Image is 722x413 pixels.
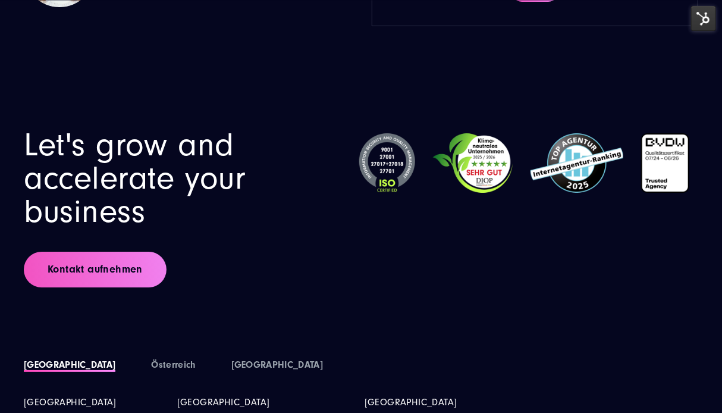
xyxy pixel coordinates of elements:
img: Klimaneutrales Unternehmen SUNZINET GmbH [433,133,512,193]
a: Kontakt aufnehmen [24,252,167,287]
a: [GEOGRAPHIC_DATA] [231,359,323,370]
a: [GEOGRAPHIC_DATA] [177,395,270,409]
a: Österreich [151,359,195,370]
img: Top Internetagentur und Full Service Digitalagentur SUNZINET - 2024 [530,133,624,193]
img: ISO-Siegel_2024_dunkel [359,133,416,193]
a: [GEOGRAPHIC_DATA] [24,395,117,409]
span: Let's grow and accelerate your business [24,126,246,230]
img: BVDW-Zertifizierung-Weiß [641,133,689,193]
a: [GEOGRAPHIC_DATA] [24,359,115,370]
img: HubSpot Tools Menu Toggle [691,6,716,31]
a: [GEOGRAPHIC_DATA] [365,395,457,409]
